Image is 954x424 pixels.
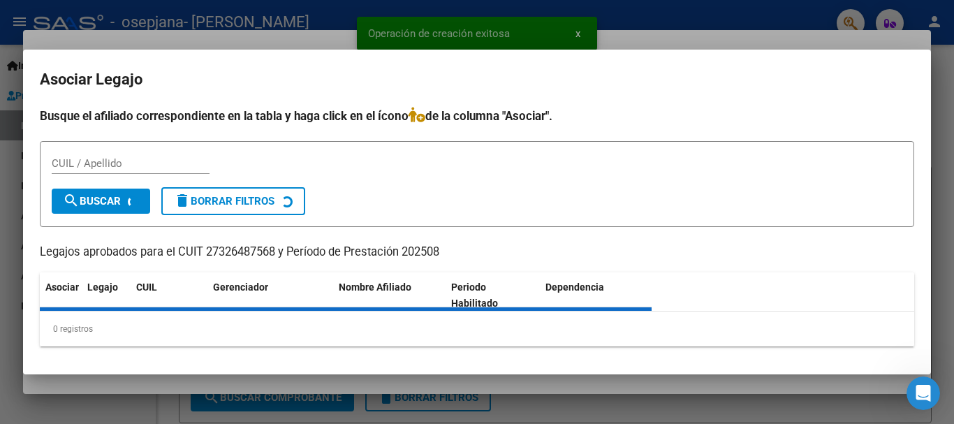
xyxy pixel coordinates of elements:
datatable-header-cell: Periodo Habilitado [446,272,540,319]
button: Buscar [52,189,150,214]
datatable-header-cell: Asociar [40,272,82,319]
span: Borrar Filtros [174,195,274,207]
span: Legajo [87,282,118,293]
datatable-header-cell: Gerenciador [207,272,333,319]
span: Gerenciador [213,282,268,293]
span: Asociar [45,282,79,293]
datatable-header-cell: Legajo [82,272,131,319]
span: CUIL [136,282,157,293]
mat-icon: delete [174,192,191,209]
iframe: Intercom live chat [907,377,940,410]
datatable-header-cell: Nombre Afiliado [333,272,446,319]
span: Periodo Habilitado [451,282,498,309]
mat-icon: search [63,192,80,209]
p: Legajos aprobados para el CUIT 27326487568 y Período de Prestación 202508 [40,244,914,261]
h2: Asociar Legajo [40,66,914,93]
span: Dependencia [545,282,604,293]
span: Nombre Afiliado [339,282,411,293]
datatable-header-cell: Dependencia [540,272,652,319]
h4: Busque el afiliado correspondiente en la tabla y haga click en el ícono de la columna "Asociar". [40,107,914,125]
span: Buscar [63,195,121,207]
div: 0 registros [40,312,914,346]
datatable-header-cell: CUIL [131,272,207,319]
button: Borrar Filtros [161,187,305,215]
